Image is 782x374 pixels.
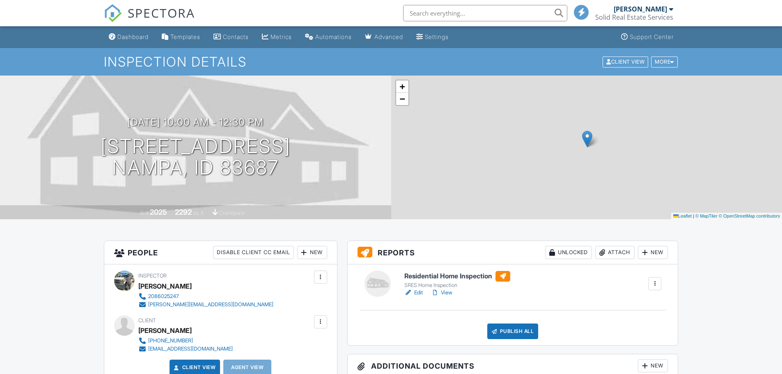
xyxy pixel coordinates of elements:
[302,30,355,45] a: Automations (Basic)
[138,345,233,353] a: [EMAIL_ADDRESS][DOMAIN_NAME]
[404,282,510,289] div: SRES Home Inspection
[223,33,249,40] div: Contacts
[140,210,149,216] span: Built
[150,208,167,216] div: 2025
[630,33,674,40] div: Support Center
[193,210,204,216] span: sq. ft.
[618,30,677,45] a: Support Center
[101,135,291,179] h1: [STREET_ADDRESS] Nampa, ID 83687
[425,33,449,40] div: Settings
[138,273,167,279] span: Inspector
[138,301,273,309] a: [PERSON_NAME][EMAIL_ADDRESS][DOMAIN_NAME]
[431,289,452,297] a: View
[719,213,780,218] a: © OpenStreetMap contributors
[399,94,405,104] span: −
[148,301,273,308] div: [PERSON_NAME][EMAIL_ADDRESS][DOMAIN_NAME]
[148,337,193,344] div: [PHONE_NUMBER]
[104,11,195,28] a: SPECTORA
[673,213,692,218] a: Leaflet
[148,346,233,352] div: [EMAIL_ADDRESS][DOMAIN_NAME]
[487,324,539,339] div: Publish All
[399,81,405,92] span: +
[128,4,195,21] span: SPECTORA
[172,363,216,372] a: Client View
[545,246,592,259] div: Unlocked
[315,33,352,40] div: Automations
[210,30,252,45] a: Contacts
[595,246,635,259] div: Attach
[396,93,408,105] a: Zoom out
[595,13,673,21] div: Solid Real Estate Services
[693,213,694,218] span: |
[614,5,667,13] div: [PERSON_NAME]
[638,359,668,372] div: New
[138,292,273,301] a: 2086025247
[695,213,718,218] a: © MapTiler
[271,33,292,40] div: Metrics
[404,271,510,289] a: Residential Home Inspection SRES Home Inspection
[104,4,122,22] img: The Best Home Inspection Software - Spectora
[651,56,678,67] div: More
[219,210,245,216] span: crawlspace
[175,208,192,216] div: 2292
[362,30,406,45] a: Advanced
[374,33,403,40] div: Advanced
[404,271,510,282] h6: Residential Home Inspection
[213,246,294,259] div: Disable Client CC Email
[602,58,650,64] a: Client View
[404,289,423,297] a: Edit
[138,280,192,292] div: [PERSON_NAME]
[413,30,452,45] a: Settings
[158,30,204,45] a: Templates
[138,337,233,345] a: [PHONE_NUMBER]
[127,117,264,128] h3: [DATE] 10:00 am - 12:30 pm
[582,131,592,147] img: Marker
[105,30,152,45] a: Dashboard
[603,56,648,67] div: Client View
[104,55,679,69] h1: Inspection Details
[297,246,327,259] div: New
[138,317,156,324] span: Client
[138,324,192,337] div: [PERSON_NAME]
[348,241,678,264] h3: Reports
[170,33,200,40] div: Templates
[117,33,149,40] div: Dashboard
[638,246,668,259] div: New
[104,241,337,264] h3: People
[403,5,567,21] input: Search everything...
[148,293,179,300] div: 2086025247
[396,80,408,93] a: Zoom in
[259,30,295,45] a: Metrics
